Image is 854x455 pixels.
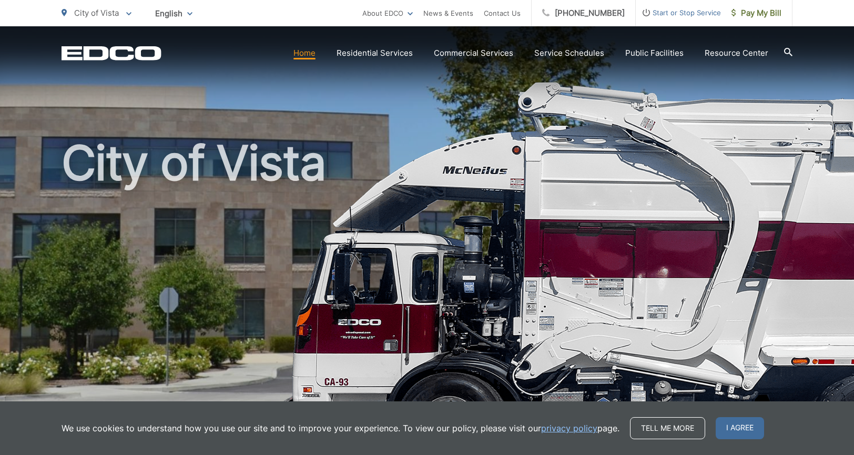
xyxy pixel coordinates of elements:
p: We use cookies to understand how you use our site and to improve your experience. To view our pol... [62,422,619,434]
a: Home [293,47,316,59]
a: Contact Us [484,7,521,19]
span: English [147,4,200,23]
a: EDCD logo. Return to the homepage. [62,46,161,60]
a: Service Schedules [534,47,604,59]
a: News & Events [423,7,473,19]
a: Commercial Services [434,47,513,59]
a: Resource Center [705,47,768,59]
a: About EDCO [362,7,413,19]
span: City of Vista [74,8,119,18]
a: Residential Services [337,47,413,59]
span: Pay My Bill [731,7,781,19]
a: privacy policy [541,422,597,434]
span: I agree [716,417,764,439]
a: Public Facilities [625,47,684,59]
a: Tell me more [630,417,705,439]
